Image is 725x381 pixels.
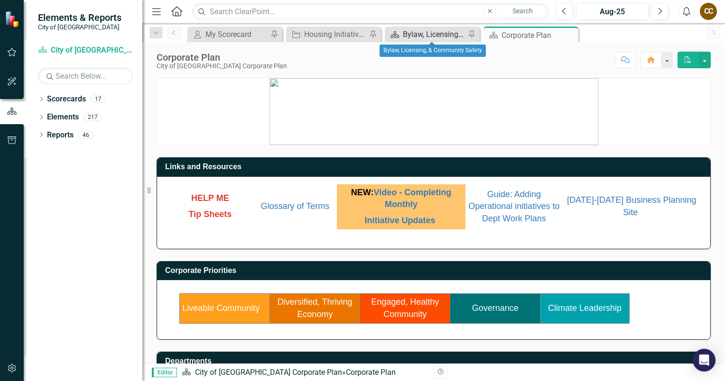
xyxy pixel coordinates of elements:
div: Open Intercom Messenger [693,349,716,372]
a: City of [GEOGRAPHIC_DATA] Corporate Plan [38,45,133,56]
a: Glossary of Terms [260,201,329,211]
div: City of [GEOGRAPHIC_DATA] Corporate Plan [157,63,287,70]
a: Liveable Community [182,303,260,313]
h3: Departments [165,357,706,365]
a: City of [GEOGRAPHIC_DATA] Corporate Plan [195,368,342,377]
div: Corporate Plan [157,52,287,63]
span: Guide: Adding Operational initiatives to Dept Work Plans [468,190,559,223]
span: Editor [152,368,177,377]
a: Video - Completing Monthly [373,188,451,209]
img: ClearPoint Strategy [5,11,21,27]
a: Scorecards [47,94,86,105]
a: Tip Sheets [188,211,232,218]
div: Bylaw, Licensing, & Community Safety [403,28,465,40]
div: Corporate Plan [502,29,576,41]
a: Reports [47,130,74,141]
span: Tip Sheets [188,209,232,219]
a: My Scorecard [190,28,268,40]
div: Bylaw, Licensing, & Community Safety [380,45,486,57]
div: 46 [78,131,93,139]
a: Initiative Updates [364,216,435,225]
a: Guide: Adding Operational initiatives to Dept Work Plans [468,191,559,223]
span: Search [512,7,533,15]
div: Aug-25 [579,6,645,18]
a: Bylaw, Licensing, & Community Safety [387,28,465,40]
a: Climate Leadership [548,303,622,313]
a: Elements [47,112,79,123]
button: CC [700,3,717,20]
div: Corporate Plan [346,368,396,377]
small: City of [GEOGRAPHIC_DATA] [38,23,121,31]
div: 17 [91,95,106,103]
span: HELP ME [191,193,229,203]
a: HELP ME [191,195,229,202]
h3: Links and Resources [165,163,706,171]
div: » [182,367,427,378]
div: 217 [84,113,102,121]
a: Housing Initiatives [288,28,367,40]
div: Housing Initiatives [304,28,367,40]
span: Elements & Reports [38,12,121,23]
a: Diversified, Thriving Economy [278,297,353,319]
a: Governance [472,303,519,313]
div: My Scorecard [205,28,268,40]
button: Aug-25 [576,3,649,20]
a: [DATE]-[DATE] Business Planning Site [567,195,696,217]
a: Engaged, Healthy Community [371,297,439,319]
input: Search Below... [38,68,133,84]
input: Search ClearPoint... [192,3,548,20]
h3: Corporate Priorities [165,266,706,275]
button: Search [499,5,546,18]
span: NEW: [351,188,451,209]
